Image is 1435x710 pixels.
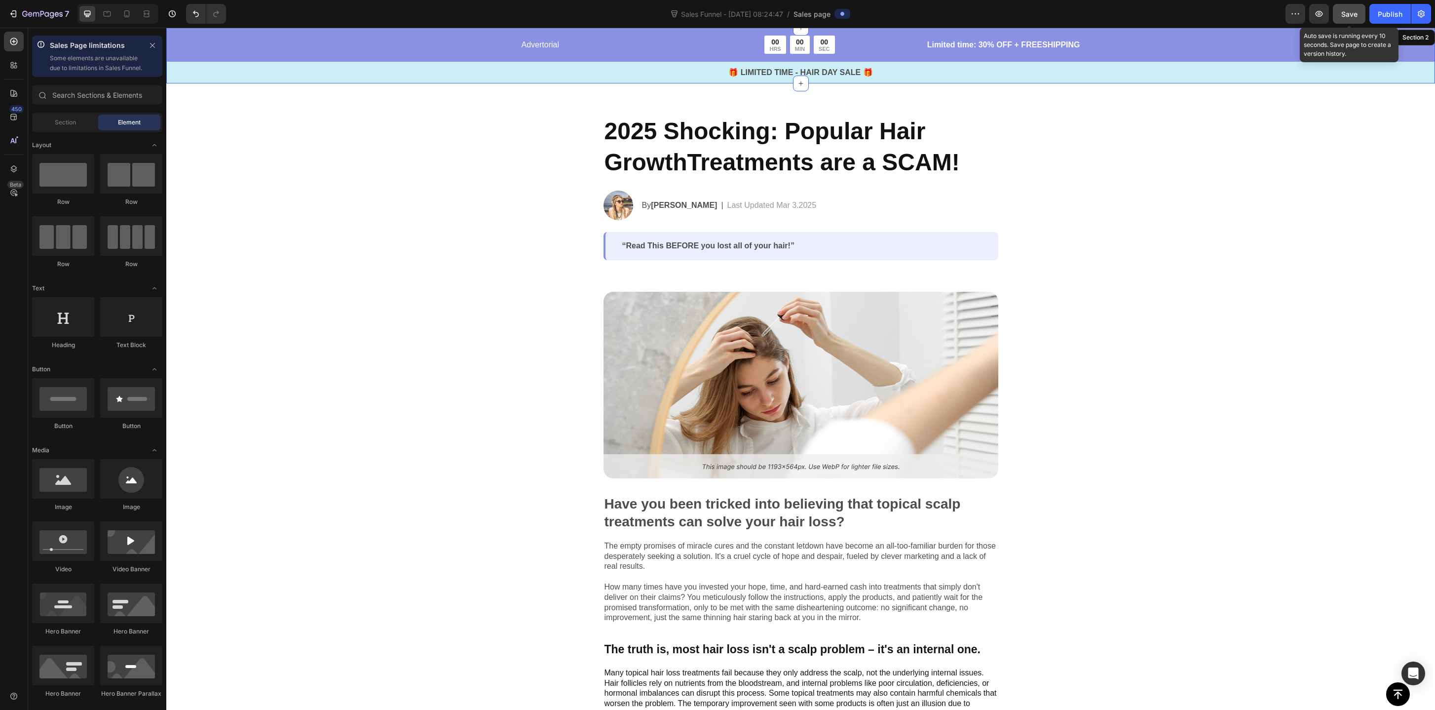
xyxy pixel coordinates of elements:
[32,141,51,150] span: Layout
[147,137,162,153] span: Toggle open
[32,627,94,636] div: Hero Banner
[100,627,162,636] div: Hero Banner
[437,264,832,451] img: gempages_432750572815254551-8e241309-2934-4a82-8ee7-3297b828f1e9.png
[7,181,24,189] div: Beta
[787,9,790,19] span: /
[32,260,94,269] div: Row
[476,172,551,184] p: By
[32,284,44,293] span: Text
[32,85,162,105] input: Search Sections & Elements
[32,446,49,455] span: Media
[147,361,162,377] span: Toggle open
[100,422,162,431] div: Button
[65,8,69,20] p: 7
[186,4,226,24] div: Undo/Redo
[1341,10,1358,18] span: Save
[437,87,832,151] h2: 2025 Shocking: Popular Hair GrowthTreatments are a SCAM!
[1333,4,1365,24] button: Save
[166,28,1435,710] iframe: Design area
[100,341,162,350] div: Text Block
[100,565,162,574] div: Video Banner
[50,53,143,73] p: Some elements are unavailable due to limitations in Sales Funnel.
[437,163,467,193] img: gempages_432750572815254551-1cdc50dc-f7cb-47fc-9e48-fabfccceccbf.png
[438,640,831,692] p: Many topical hair loss treatments fail because they only address the scalp, not the underlying in...
[147,280,162,296] span: Toggle open
[561,172,650,184] p: Last Updated Mar 3.2025
[1378,9,1402,19] div: Publish
[1401,662,1425,685] div: Open Intercom Messenger
[4,4,74,24] button: 7
[438,613,831,631] p: The truth is, most hair loss isn't a scalp problem – it's an internal one.
[32,365,50,374] span: Button
[456,213,815,224] p: “Read This BEFORE you lost all of your hair!”
[679,9,785,19] span: Sales Funnel - [DATE] 08:24:47
[793,9,831,19] span: Sales page
[100,197,162,206] div: Row
[32,503,94,512] div: Image
[100,503,162,512] div: Image
[9,105,24,113] div: 450
[485,173,551,182] strong: [PERSON_NAME]
[100,689,162,698] div: Hero Banner Parallax
[32,197,94,206] div: Row
[118,118,141,127] span: Element
[1369,4,1411,24] button: Publish
[50,39,143,51] p: Sales Page limitations
[555,172,557,184] p: |
[32,565,94,574] div: Video
[55,118,76,127] span: Section
[100,260,162,269] div: Row
[438,513,831,595] p: The empty promises of miracle cures and the constant letdown have become an all-too-familiar burd...
[32,422,94,431] div: Button
[438,468,831,504] p: Have you been tricked into believing that topical scalp treatments can solve your hair loss?
[32,689,94,698] div: Hero Banner
[32,341,94,350] div: Heading
[147,442,162,458] span: Toggle open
